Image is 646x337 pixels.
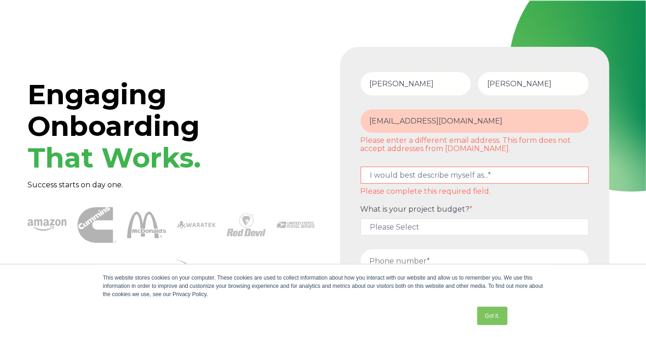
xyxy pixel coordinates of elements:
[478,72,589,95] input: Last Name*
[361,187,589,196] label: Please complete this required field.
[28,180,123,189] span: Success starts on day one.
[477,307,507,325] a: Got it.
[361,205,470,213] span: What is your project budget?
[28,78,201,174] span: Engaging Onboarding
[361,109,589,133] input: Email Address*
[28,206,67,245] img: amazon-1
[227,206,266,245] img: Red Devil
[361,72,471,95] input: First Name*
[361,136,589,153] label: Please enter a different email address. This form does not accept addresses from [DOMAIN_NAME].
[277,206,316,245] img: USPS
[103,274,543,298] div: This website stores cookies on your computer. These cookies are used to collect information about...
[127,206,166,245] img: McDonalds 1
[361,249,589,273] input: Phone number*
[78,206,117,245] img: Cummins
[28,141,201,174] span: That Works.
[177,206,216,245] img: Waratek logo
